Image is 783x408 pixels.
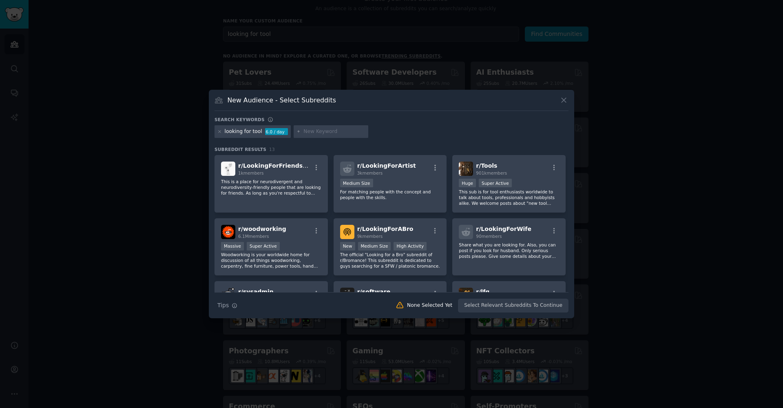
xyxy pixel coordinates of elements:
[215,117,265,122] h3: Search keywords
[459,189,559,206] p: This sub is for tool enthusiasts worldwide to talk about tools, professionals and hobbyists alike...
[459,288,473,302] img: lfg
[238,234,269,239] span: 6.1M members
[357,162,416,169] span: r/ LookingForArtist
[358,242,391,251] div: Medium Size
[228,96,336,104] h3: New Audience - Select Subreddits
[303,128,365,135] input: New Keyword
[217,301,229,310] span: Tips
[221,288,235,302] img: sysadmin
[476,171,507,175] span: 901k members
[340,189,440,200] p: For matching people with the concept and people with the skills.
[221,242,244,251] div: Massive
[459,242,559,259] p: Share what you are looking for. Also, you can post if you look for husband. Only serious posts pl...
[269,147,275,152] span: 13
[221,252,321,269] p: Woodworking is your worldwide home for discussion of all things woodworking, carpentry, fine furn...
[357,234,383,239] span: 9k members
[340,252,440,269] p: The official "Looking for a Bro" subreddit of r/Bromance! This subreddit is dedicated to guys sea...
[394,242,427,251] div: High Activity
[476,226,531,232] span: r/ LookingForWife
[238,226,286,232] span: r/ woodworking
[340,242,355,251] div: New
[459,179,476,187] div: Huge
[238,288,274,295] span: r/ sysadmin
[476,234,502,239] span: 90 members
[265,128,288,135] div: 6.0 / day
[357,288,391,295] span: r/ software
[247,242,280,251] div: Super Active
[221,162,235,176] img: LookingForFriendsND
[221,179,321,196] p: This is a place for neurodivergent and neurodiversity-friendly people that are looking for friend...
[407,302,452,309] div: None Selected Yet
[357,226,414,232] span: r/ LookingForABro
[340,288,354,302] img: software
[225,128,262,135] div: looking for tool
[215,146,266,152] span: Subreddit Results
[340,179,373,187] div: Medium Size
[238,171,264,175] span: 1k members
[221,225,235,239] img: woodworking
[479,179,512,187] div: Super Active
[476,288,489,295] span: r/ lfg
[459,162,473,176] img: Tools
[476,162,497,169] span: r/ Tools
[340,225,354,239] img: LookingForABro
[238,162,312,169] span: r/ LookingForFriendsND
[215,298,240,313] button: Tips
[357,171,383,175] span: 3k members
